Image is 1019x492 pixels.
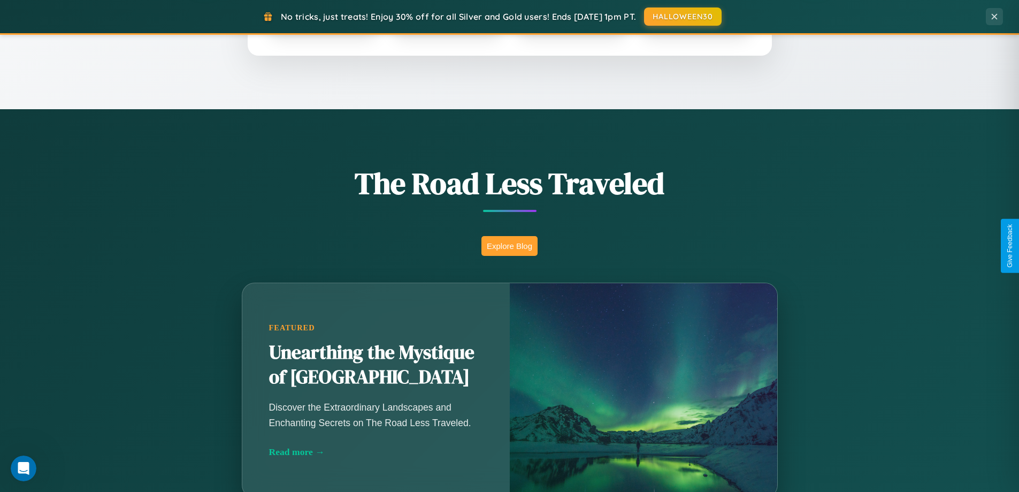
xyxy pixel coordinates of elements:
h1: The Road Less Traveled [189,163,831,204]
div: Give Feedback [1006,224,1014,268]
div: Read more → [269,446,483,458]
button: HALLOWEEN30 [644,7,722,26]
p: Discover the Extraordinary Landscapes and Enchanting Secrets on The Road Less Traveled. [269,400,483,430]
h2: Unearthing the Mystique of [GEOGRAPHIC_DATA] [269,340,483,390]
div: Featured [269,323,483,332]
button: Explore Blog [481,236,538,256]
iframe: Intercom live chat [11,456,36,481]
span: No tricks, just treats! Enjoy 30% off for all Silver and Gold users! Ends [DATE] 1pm PT. [281,11,636,22]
